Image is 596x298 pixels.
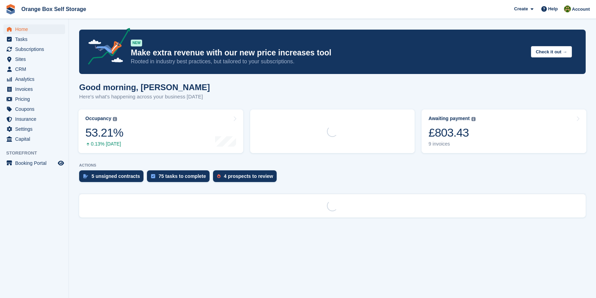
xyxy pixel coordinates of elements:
[3,158,65,168] a: menu
[85,116,111,121] div: Occupancy
[3,124,65,134] a: menu
[15,84,56,94] span: Invoices
[147,170,213,185] a: 75 tasks to complete
[3,24,65,34] a: menu
[3,134,65,144] a: menu
[514,6,528,12] span: Create
[82,28,130,67] img: price-adjustments-announcement-icon-8257ccfd72463d97f412b2fc003d46551f7dbcb40ab6d574587a9cd5c0d94...
[78,109,243,153] a: Occupancy 53.21% 0.13% [DATE]
[6,4,16,14] img: stora-icon-8386f47178a22dfd0bd8f6a31ec36ba5ce8667c1dd55bd0f319d3a0aa187defe.svg
[15,44,56,54] span: Subscriptions
[15,74,56,84] span: Analytics
[151,174,155,178] img: task-75834270c22a3079a89374b754ae025e5fb1db73e45f91037f5363f120a921f8.svg
[217,174,221,178] img: prospect-51fa495bee0391a8d652442698ab0144808aea92771e9ea1ae160a38d050c398.svg
[3,54,65,64] a: menu
[3,104,65,114] a: menu
[3,64,65,74] a: menu
[3,44,65,54] a: menu
[3,34,65,44] a: menu
[159,173,206,179] div: 75 tasks to complete
[15,134,56,144] span: Capital
[213,170,280,185] a: 4 prospects to review
[131,58,525,65] p: Rooted in industry best practices, but tailored to your subscriptions.
[15,124,56,134] span: Settings
[19,3,89,15] a: Orange Box Self Storage
[15,54,56,64] span: Sites
[428,141,476,147] div: 9 invoices
[548,6,558,12] span: Help
[428,116,470,121] div: Awaiting payment
[79,170,147,185] a: 5 unsigned contracts
[79,163,586,168] p: ACTIONS
[15,24,56,34] span: Home
[85,126,123,140] div: 53.21%
[131,40,142,46] div: NEW
[531,46,572,57] button: Check it out →
[79,83,210,92] h1: Good morning, [PERSON_NAME]
[83,174,88,178] img: contract_signature_icon-13c848040528278c33f63329250d36e43548de30e8caae1d1a13099fd9432cc5.svg
[15,64,56,74] span: CRM
[15,158,56,168] span: Booking Portal
[564,6,571,12] img: SARAH T
[3,84,65,94] a: menu
[92,173,140,179] div: 5 unsigned contracts
[3,74,65,84] a: menu
[15,114,56,124] span: Insurance
[85,141,123,147] div: 0.13% [DATE]
[131,48,525,58] p: Make extra revenue with our new price increases tool
[422,109,586,153] a: Awaiting payment £803.43 9 invoices
[428,126,476,140] div: £803.43
[3,94,65,104] a: menu
[15,94,56,104] span: Pricing
[79,93,210,101] p: Here's what's happening across your business [DATE]
[15,104,56,114] span: Coupons
[3,114,65,124] a: menu
[572,6,590,13] span: Account
[6,150,68,157] span: Storefront
[471,117,476,121] img: icon-info-grey-7440780725fd019a000dd9b08b2336e03edf1995a4989e88bcd33f0948082b44.svg
[224,173,273,179] div: 4 prospects to review
[113,117,117,121] img: icon-info-grey-7440780725fd019a000dd9b08b2336e03edf1995a4989e88bcd33f0948082b44.svg
[15,34,56,44] span: Tasks
[57,159,65,167] a: Preview store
